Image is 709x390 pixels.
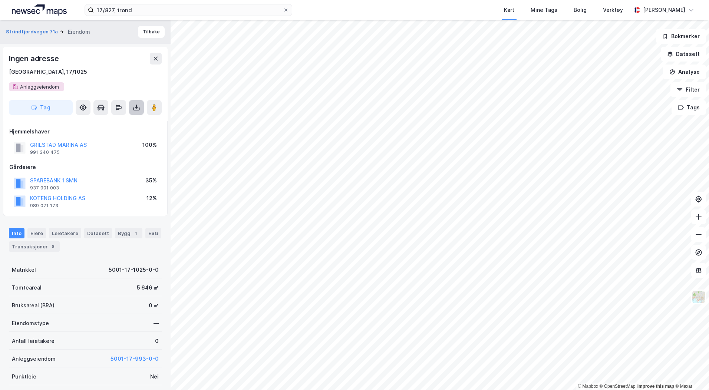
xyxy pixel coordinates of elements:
[672,354,709,390] div: Kontrollprogram for chat
[155,337,159,346] div: 0
[692,290,706,304] img: Z
[9,53,60,65] div: Ingen adresse
[137,283,159,292] div: 5 646 ㎡
[574,6,587,14] div: Bolig
[149,301,159,310] div: 0 ㎡
[12,337,55,346] div: Antall leietakere
[12,354,56,363] div: Anleggseiendom
[68,27,90,36] div: Eiendom
[146,194,157,203] div: 12%
[578,384,598,389] a: Mapbox
[49,228,81,238] div: Leietakere
[145,176,157,185] div: 35%
[12,319,49,328] div: Eiendomstype
[27,228,46,238] div: Eiere
[142,141,157,149] div: 100%
[145,228,161,238] div: ESG
[84,228,112,238] div: Datasett
[49,243,57,250] div: 8
[663,65,706,79] button: Analyse
[30,149,60,155] div: 991 340 475
[603,6,623,14] div: Verktøy
[12,4,67,16] img: logo.a4113a55bc3d86da70a041830d287a7e.svg
[109,265,159,274] div: 5001-17-1025-0-0
[661,47,706,62] button: Datasett
[9,163,161,172] div: Gårdeiere
[154,319,159,328] div: —
[637,384,674,389] a: Improve this map
[600,384,636,389] a: OpenStreetMap
[138,26,165,38] button: Tilbake
[504,6,514,14] div: Kart
[672,100,706,115] button: Tags
[30,203,58,209] div: 989 071 173
[12,301,55,310] div: Bruksareal (BRA)
[9,127,161,136] div: Hjemmelshaver
[531,6,557,14] div: Mine Tags
[9,228,24,238] div: Info
[12,265,36,274] div: Matrikkel
[12,283,42,292] div: Tomteareal
[12,372,36,381] div: Punktleie
[6,28,59,36] button: Strindfjordvegen 71a
[9,100,73,115] button: Tag
[656,29,706,44] button: Bokmerker
[111,354,159,363] button: 5001-17-993-0-0
[670,82,706,97] button: Filter
[643,6,685,14] div: [PERSON_NAME]
[115,228,142,238] div: Bygg
[30,185,59,191] div: 937 901 003
[672,354,709,390] iframe: Chat Widget
[132,229,139,237] div: 1
[9,67,87,76] div: [GEOGRAPHIC_DATA], 17/1025
[9,241,60,252] div: Transaksjoner
[150,372,159,381] div: Nei
[94,4,283,16] input: Søk på adresse, matrikkel, gårdeiere, leietakere eller personer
